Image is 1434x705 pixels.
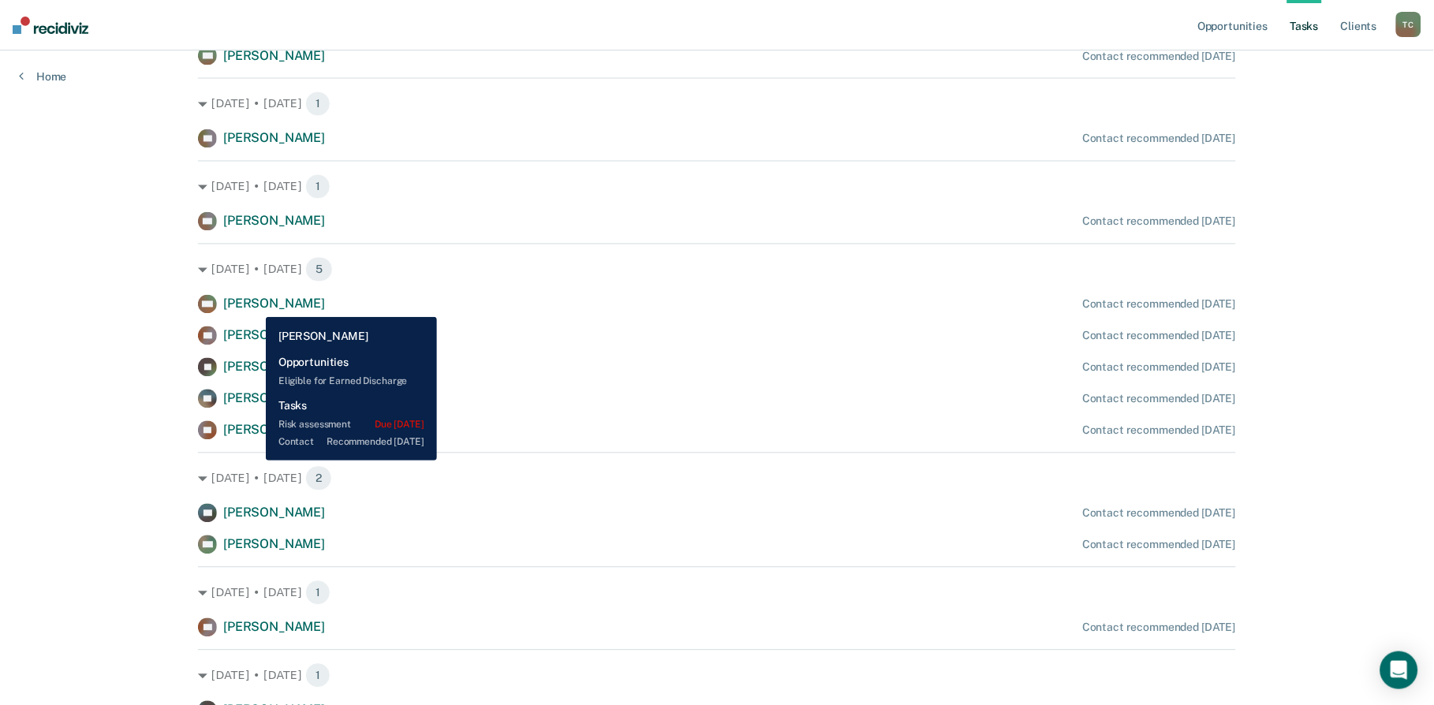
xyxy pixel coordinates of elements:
a: Home [19,69,66,84]
span: [PERSON_NAME] [223,131,325,146]
img: Recidiviz [13,17,88,34]
button: TC [1396,12,1421,37]
div: [DATE] • [DATE] 1 [198,91,1236,117]
div: Contact recommended [DATE] [1082,361,1235,375]
span: [PERSON_NAME] [223,505,325,520]
span: [PERSON_NAME] [223,328,325,343]
div: Contact recommended [DATE] [1082,215,1235,229]
span: [PERSON_NAME] [223,297,325,311]
div: [DATE] • [DATE] 2 [198,466,1236,491]
div: [DATE] • [DATE] 1 [198,663,1236,688]
span: 1 [305,174,330,200]
div: [DATE] • [DATE] 5 [198,257,1236,282]
span: 1 [305,580,330,606]
span: 5 [305,257,333,282]
div: Contact recommended [DATE] [1082,621,1235,635]
span: [PERSON_NAME] [223,48,325,63]
div: Contact recommended [DATE] [1082,330,1235,343]
span: [PERSON_NAME] [223,360,325,375]
div: Contact recommended [DATE] [1082,298,1235,311]
span: [PERSON_NAME] [223,423,325,438]
div: [DATE] • [DATE] 1 [198,580,1236,606]
span: [PERSON_NAME] [223,620,325,635]
div: [DATE] • [DATE] 1 [198,174,1236,200]
span: 1 [305,663,330,688]
div: Contact recommended [DATE] [1082,132,1235,146]
span: [PERSON_NAME] [223,391,325,406]
div: Contact recommended [DATE] [1082,507,1235,520]
div: T C [1396,12,1421,37]
span: [PERSON_NAME] [223,214,325,229]
div: Contact recommended [DATE] [1082,539,1235,552]
div: Contact recommended [DATE] [1082,424,1235,438]
div: Contact recommended [DATE] [1082,393,1235,406]
span: [PERSON_NAME] [223,537,325,552]
span: 2 [305,466,332,491]
div: Open Intercom Messenger [1380,651,1418,689]
div: Contact recommended [DATE] [1082,50,1235,63]
span: 1 [305,91,330,117]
